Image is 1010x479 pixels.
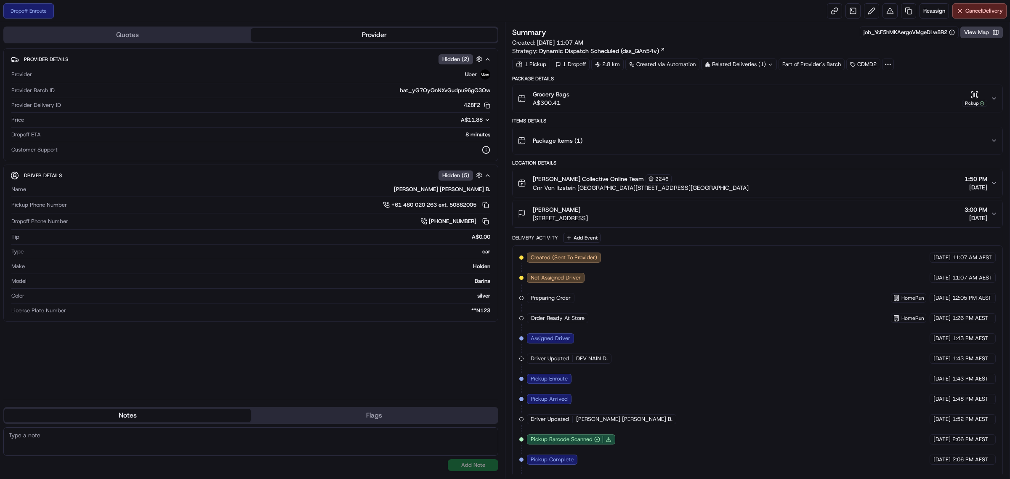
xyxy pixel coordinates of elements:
[11,131,41,138] span: Dropoff ETA
[531,395,568,403] span: Pickup Arrived
[576,415,672,423] span: [PERSON_NAME] [PERSON_NAME] B.
[11,292,24,300] span: Color
[439,170,484,181] button: Hidden (5)
[59,142,102,149] a: Powered byPylon
[29,186,490,193] div: [PERSON_NAME] [PERSON_NAME] B.
[952,335,988,342] span: 1:43 PM AEST
[531,254,597,261] span: Created (Sent To Provider)
[442,172,469,179] span: Hidden ( 5 )
[11,277,27,285] span: Model
[465,71,477,78] span: Uber
[24,56,68,63] span: Provider Details
[11,101,61,109] span: Provider Delivery ID
[11,146,58,154] span: Customer Support
[513,169,1002,197] button: [PERSON_NAME] Collective Online Team2246Cnr Von Itzstein [GEOGRAPHIC_DATA][STREET_ADDRESS][GEOGRA...
[965,214,987,222] span: [DATE]
[952,254,992,261] span: 11:07 AM AEST
[420,217,490,226] a: [PHONE_NUMBER]
[24,172,62,179] span: Driver Details
[952,314,988,322] span: 1:26 PM AEST
[531,274,581,282] span: Not Assigned Driver
[933,254,951,261] span: [DATE]
[80,122,135,130] span: API Documentation
[531,294,571,302] span: Preparing Order
[846,59,880,70] div: CDMD2
[8,80,24,96] img: 1736555255976-a54dd68f-1ca7-489b-9aae-adbdc363a1c4
[901,315,924,322] span: HomeRun
[11,248,24,255] span: Type
[512,117,1003,124] div: Items Details
[68,119,138,134] a: 💻API Documentation
[4,28,251,42] button: Quotes
[11,52,491,66] button: Provider DetailsHidden (2)
[531,335,570,342] span: Assigned Driver
[965,7,1003,15] span: Cancel Delivery
[29,80,138,89] div: Start new chat
[576,355,608,362] span: DEV NAIN D.
[5,119,68,134] a: 📗Knowledge Base
[71,123,78,130] div: 💻
[933,355,951,362] span: [DATE]
[952,274,992,282] span: 11:07 AM AEST
[461,116,483,123] span: A$11.88
[23,233,490,241] div: A$0.00
[933,375,951,383] span: [DATE]
[8,34,153,47] p: Welcome 👋
[30,277,490,285] div: Barina
[933,274,951,282] span: [DATE]
[11,71,32,78] span: Provider
[952,436,988,443] span: 2:06 PM AEST
[531,436,600,443] button: Pickup Barcode Scanned
[531,456,574,463] span: Pickup Complete
[920,3,949,19] button: Reassign
[933,436,951,443] span: [DATE]
[952,375,988,383] span: 1:43 PM AEST
[513,127,1002,154] button: Package Items (1)
[933,294,951,302] span: [DATE]
[512,75,1003,82] div: Package Details
[11,218,68,225] span: Dropoff Phone Number
[537,39,583,46] span: [DATE] 11:07 AM
[533,175,644,183] span: [PERSON_NAME] Collective Online Team
[533,98,569,107] span: A$300.41
[952,395,988,403] span: 1:48 PM AEST
[933,456,951,463] span: [DATE]
[8,8,25,25] img: Nash
[4,409,251,422] button: Notes
[701,59,777,70] div: Related Deliveries (1)
[442,56,469,63] span: Hidden ( 2 )
[531,355,569,362] span: Driver Updated
[512,29,546,36] h3: Summary
[480,69,490,80] img: uber-new-logo.jpeg
[11,263,25,270] span: Make
[933,335,951,342] span: [DATE]
[17,122,64,130] span: Knowledge Base
[513,85,1002,112] button: Grocery BagsA$300.41Pickup
[962,90,987,107] button: Pickup
[11,87,55,94] span: Provider Batch ID
[531,375,568,383] span: Pickup Enroute
[533,184,749,192] span: Cnr Von Itzstein [GEOGRAPHIC_DATA][STREET_ADDRESS][GEOGRAPHIC_DATA]
[952,456,988,463] span: 2:06 PM AEST
[952,415,988,423] span: 1:52 PM AEST
[539,47,665,55] a: Dynamic Dispatch Scheduled (dss_QAn54v)
[533,90,569,98] span: Grocery Bags
[513,200,1002,227] button: [PERSON_NAME][STREET_ADDRESS]3:00 PM[DATE]
[464,101,490,109] button: 428F2
[960,27,1003,38] button: View Map
[965,175,987,183] span: 1:50 PM
[512,38,583,47] span: Created:
[429,218,476,225] span: [PHONE_NUMBER]
[22,54,139,63] input: Clear
[11,116,24,124] span: Price
[533,205,580,214] span: [PERSON_NAME]
[965,183,987,192] span: [DATE]
[625,59,699,70] a: Created via Automation
[27,248,490,255] div: car
[84,143,102,149] span: Pylon
[251,28,497,42] button: Provider
[29,89,106,96] div: We're available if you need us!
[531,415,569,423] span: Driver Updated
[864,29,955,36] button: job_YcF5hMKAergoVMgeDLw8R2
